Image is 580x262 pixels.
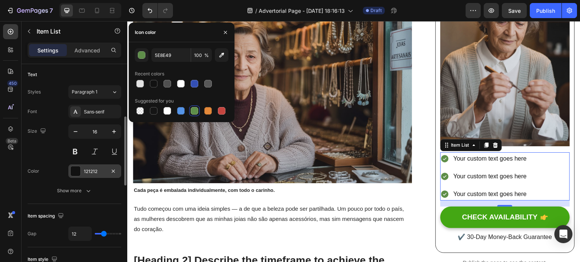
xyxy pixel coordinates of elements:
[68,85,121,99] button: Paragraph 1
[135,29,156,36] div: Icon color
[142,3,173,18] div: Undo/Redo
[325,167,401,180] div: Your custom text goes here
[313,185,443,207] button: CHECK AVAILABILITY
[84,109,119,115] div: Sans-serif
[6,233,284,260] p: [Heading 2] Describe the timeframe to achieve the desired results
[259,7,345,15] span: Advertorial Page - [DATE] 18:16:13
[127,21,580,262] iframe: Design area
[28,168,39,175] div: Color
[308,238,447,246] p: Publish the page to see the content.
[28,108,37,115] div: Font
[502,3,527,18] button: Save
[37,27,101,36] p: Item List
[135,70,164,77] div: Recent colors
[335,192,410,201] div: CHECK AVAILABILITY
[28,211,65,221] div: Item spacing
[508,8,521,14] span: Save
[325,131,401,144] div: Your custom text goes here
[325,149,401,162] div: Your custom text goes here
[135,98,174,104] div: Suggested for you
[37,46,59,54] p: Settings
[74,46,100,54] p: Advanced
[204,52,209,59] span: %
[28,230,36,237] div: Gap
[322,121,344,127] div: Item List
[370,7,382,14] span: Draft
[7,80,18,86] div: 450
[314,211,442,222] p: ✔️ 30-Day Money-Back Guarantee
[151,48,191,62] input: Eg: FFFFFF
[28,89,41,95] div: Styles
[6,182,284,213] p: Tudo começou com uma ideia simples — a de que a beleza pode ser partilhada. Um pouco por todo o p...
[28,71,37,78] div: Text
[6,138,18,144] div: Beta
[72,89,97,95] span: Paragraph 1
[3,3,56,18] button: 7
[530,3,561,18] button: Publish
[28,184,121,198] button: Show more
[6,165,284,173] p: Cada peça é embalada individualmente, com todo o carinho.
[536,7,555,15] div: Publish
[84,168,106,175] div: 121212
[57,187,92,195] div: Show more
[28,126,48,136] div: Size
[49,6,53,15] p: 7
[69,227,91,241] input: Auto
[255,7,257,15] span: /
[554,225,572,243] div: Open Intercom Messenger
